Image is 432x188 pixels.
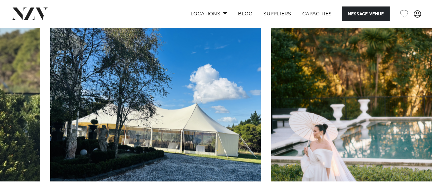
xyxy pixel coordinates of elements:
a: Locations [185,6,233,21]
button: Message Venue [342,6,390,21]
img: nzv-logo.png [11,8,48,20]
a: Capacities [297,6,337,21]
swiper-slide: 10 / 30 [50,27,261,181]
a: BLOG [233,6,258,21]
a: SUPPLIERS [258,6,296,21]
